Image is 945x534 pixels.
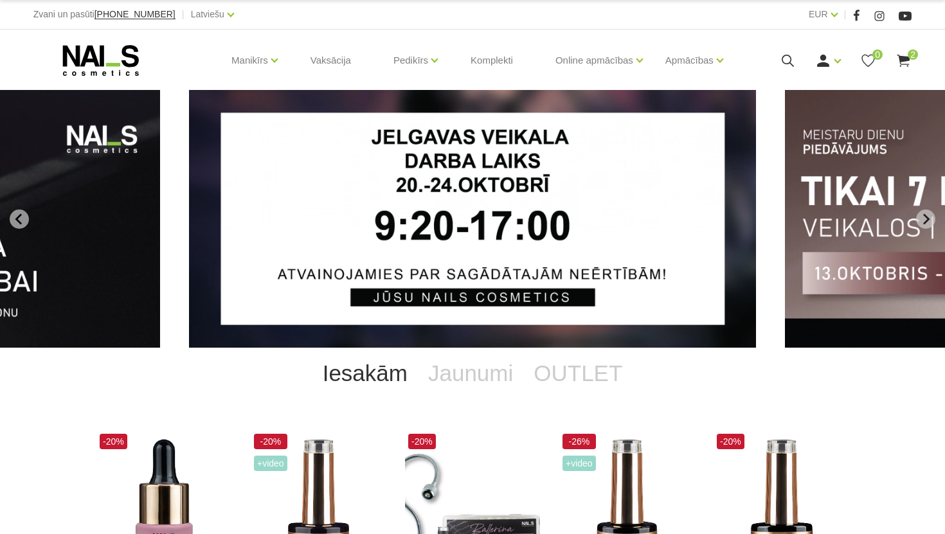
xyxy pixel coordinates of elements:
[393,35,428,86] a: Pedikīrs
[555,35,633,86] a: Online apmācības
[254,434,287,449] span: -20%
[562,434,596,449] span: -26%
[872,49,883,60] span: 0
[916,209,935,229] button: Next slide
[312,348,418,399] a: Iesakām
[665,35,714,86] a: Apmācības
[189,90,756,348] li: 1 of 12
[231,35,268,86] a: Manikīrs
[809,6,828,22] a: EUR
[10,209,29,229] button: Go to last slide
[408,434,436,449] span: -20%
[100,434,127,449] span: -20%
[182,6,184,22] span: |
[717,434,744,449] span: -20%
[896,53,912,69] a: 2
[860,53,876,69] a: 0
[191,6,224,22] a: Latviešu
[300,30,361,91] a: Vaksācija
[33,6,175,22] div: Zvani un pasūti
[844,6,847,22] span: |
[94,10,175,19] a: [PHONE_NUMBER]
[908,49,918,60] span: 2
[94,9,175,19] span: [PHONE_NUMBER]
[523,348,633,399] a: OUTLET
[254,456,287,471] span: +Video
[460,30,523,91] a: Komplekti
[562,456,596,471] span: +Video
[418,348,523,399] a: Jaunumi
